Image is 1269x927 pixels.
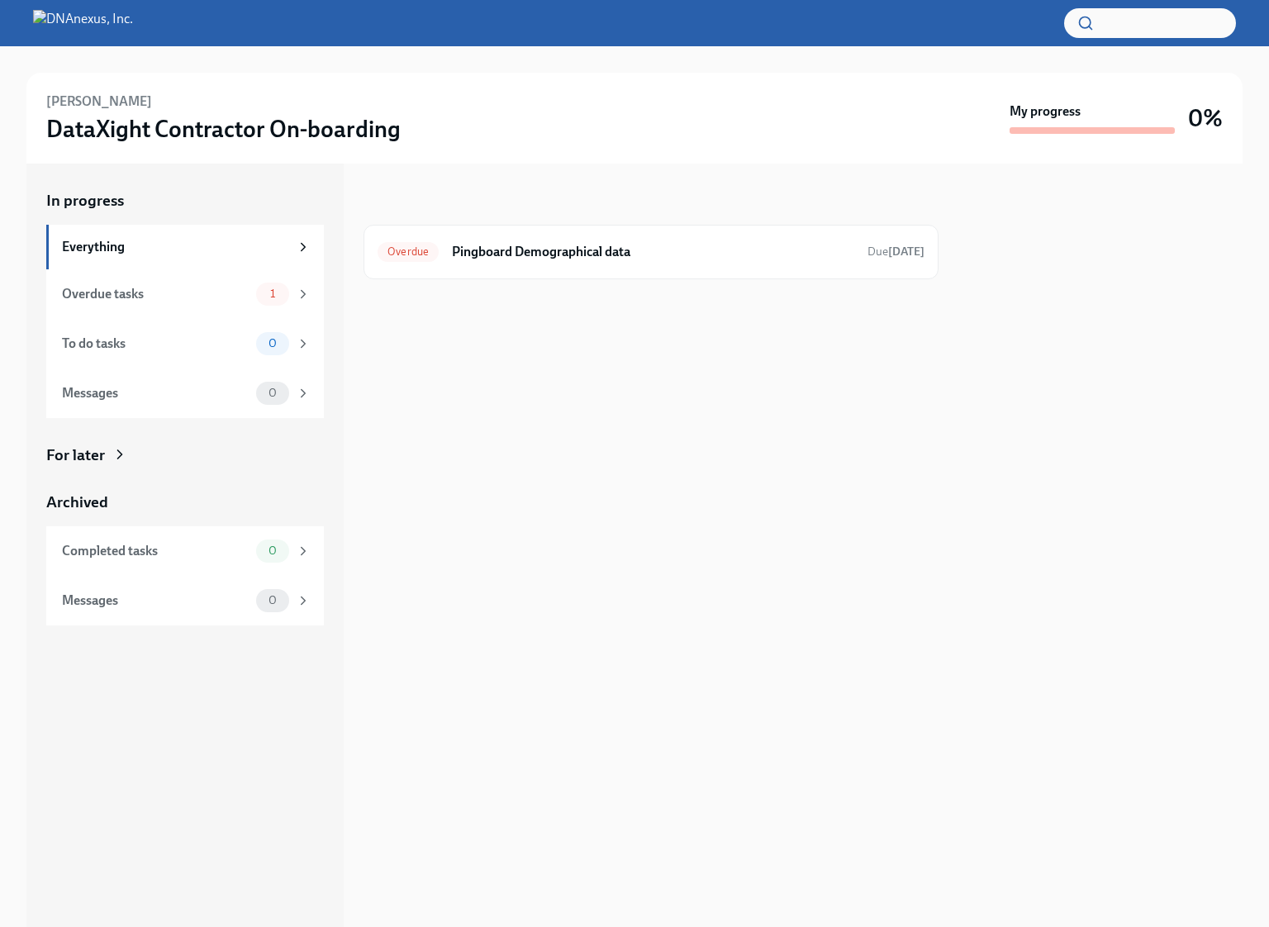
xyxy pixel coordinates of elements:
a: For later [46,444,324,466]
div: Messages [62,592,250,610]
div: For later [46,444,105,466]
a: To do tasks0 [46,319,324,368]
span: Overdue [378,245,439,258]
a: OverduePingboard Demographical dataDue[DATE] [378,239,924,265]
a: Completed tasks0 [46,526,324,576]
h6: [PERSON_NAME] [46,93,152,111]
a: Overdue tasks1 [46,269,324,319]
a: Everything [46,225,324,269]
strong: My progress [1010,102,1081,121]
strong: [DATE] [888,245,924,259]
div: Messages [62,384,250,402]
span: 1 [260,288,285,300]
span: 0 [259,544,287,557]
a: Messages0 [46,368,324,418]
a: Messages0 [46,576,324,625]
span: August 25th, 2025 18:00 [867,244,924,259]
h6: Pingboard Demographical data [452,243,854,261]
span: Due [867,245,924,259]
h3: DataXight Contractor On-boarding [46,114,401,144]
a: In progress [46,190,324,212]
h3: 0% [1188,103,1223,133]
img: DNAnexus, Inc. [33,10,133,36]
div: Overdue tasks [62,285,250,303]
div: Everything [62,238,289,256]
div: In progress [364,190,441,212]
div: Completed tasks [62,542,250,560]
span: 0 [259,594,287,606]
div: To do tasks [62,335,250,353]
span: 0 [259,337,287,349]
a: Archived [46,492,324,513]
span: 0 [259,387,287,399]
